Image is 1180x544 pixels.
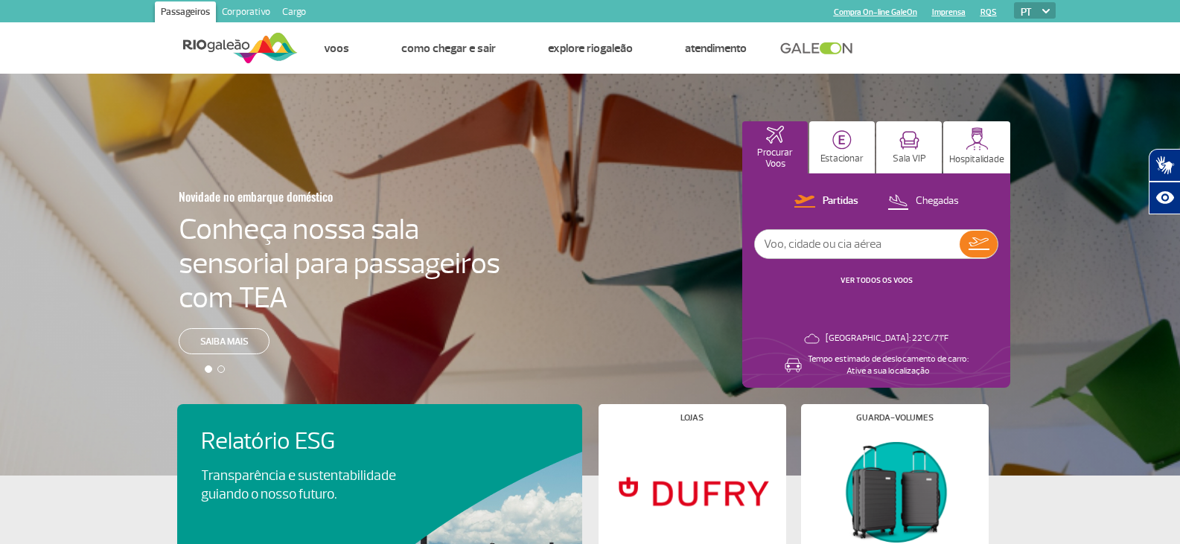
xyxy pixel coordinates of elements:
h3: Novidade no embarque doméstico [179,181,427,212]
p: Transparência e sustentabilidade guiando o nosso futuro. [201,467,412,504]
p: [GEOGRAPHIC_DATA]: 22°C/71°F [826,333,948,345]
a: Cargo [276,1,312,25]
a: Explore RIOgaleão [548,41,633,56]
p: Hospitalidade [949,154,1004,165]
button: Chegadas [883,192,963,211]
button: VER TODOS OS VOOS [836,275,917,287]
p: Sala VIP [893,153,926,164]
button: Abrir recursos assistivos. [1149,182,1180,214]
p: Tempo estimado de deslocamento de carro: Ative a sua localização [808,353,969,377]
img: airplaneHomeActive.svg [766,126,784,144]
a: Corporativo [216,1,276,25]
a: Compra On-line GaleOn [834,7,917,17]
p: Partidas [823,194,858,208]
button: Hospitalidade [943,121,1010,173]
button: Sala VIP [876,121,942,173]
h4: Conheça nossa sala sensorial para passageiros com TEA [179,212,500,315]
a: Como chegar e sair [401,41,496,56]
a: Imprensa [932,7,966,17]
a: Passageiros [155,1,216,25]
a: Voos [324,41,349,56]
h4: Relatório ESG [201,428,438,455]
button: Partidas [790,192,863,211]
input: Voo, cidade ou cia aérea [755,230,960,258]
img: carParkingHome.svg [832,130,852,150]
a: Relatório ESGTransparência e sustentabilidade guiando o nosso futuro. [201,428,558,504]
h4: Guarda-volumes [856,414,934,422]
h4: Lojas [680,414,704,422]
p: Chegadas [916,194,959,208]
img: vipRoom.svg [899,131,919,150]
p: Estacionar [820,153,864,164]
button: Estacionar [809,121,875,173]
a: Saiba mais [179,328,270,354]
a: VER TODOS OS VOOS [841,275,913,285]
a: RQS [980,7,997,17]
img: hospitality.svg [966,127,989,150]
button: Abrir tradutor de língua de sinais. [1149,149,1180,182]
p: Procurar Voos [750,147,800,170]
button: Procurar Voos [742,121,808,173]
div: Plugin de acessibilidade da Hand Talk. [1149,149,1180,214]
a: Atendimento [685,41,747,56]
